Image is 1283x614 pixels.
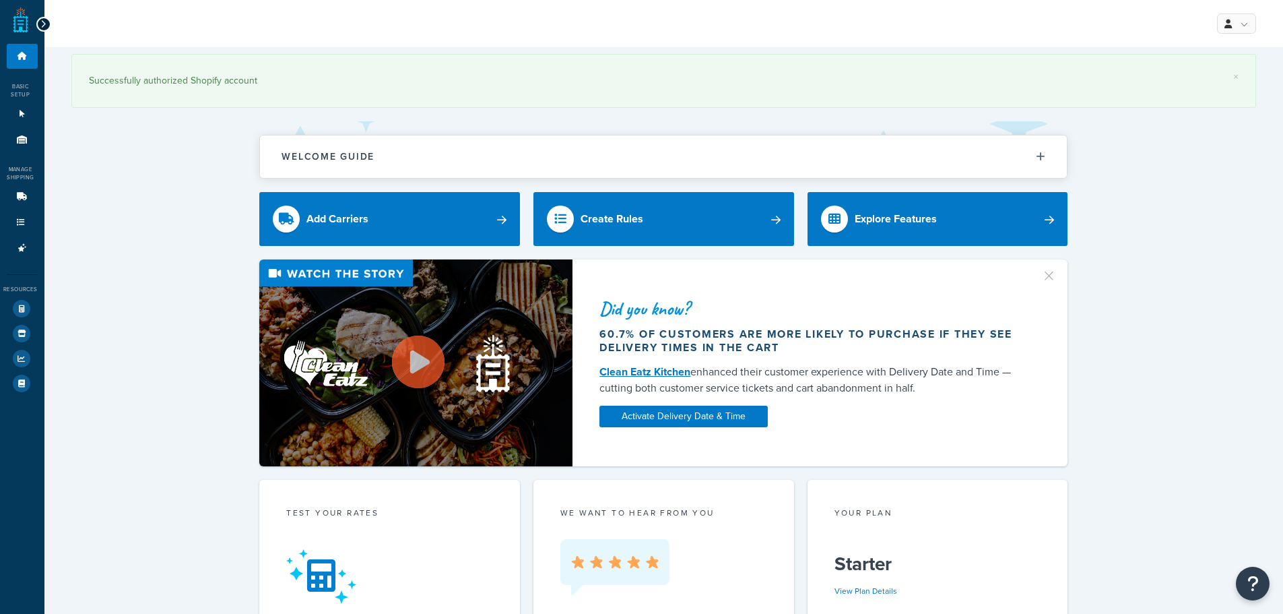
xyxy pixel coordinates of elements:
h2: Welcome Guide [282,152,374,162]
div: 60.7% of customers are more likely to purchase if they see delivery times in the cart [599,328,1025,355]
div: enhanced their customer experience with Delivery Date and Time — cutting both customer service ti... [599,364,1025,396]
li: Analytics [7,346,38,371]
button: Welcome Guide [260,135,1067,178]
div: Explore Features [855,210,937,228]
a: Activate Delivery Date & Time [599,406,768,427]
a: × [1233,71,1239,82]
li: Dashboard [7,44,38,69]
li: Marketplace [7,321,38,346]
a: Clean Eatz Kitchen [599,364,690,379]
h5: Starter [834,553,1041,575]
button: Open Resource Center [1236,567,1270,601]
li: Origins [7,127,38,152]
div: Successfully authorized Shopify account [89,71,1239,90]
div: Add Carriers [306,210,368,228]
div: Test your rates [286,507,493,522]
a: Create Rules [533,192,794,246]
li: Carriers [7,185,38,210]
a: Explore Features [808,192,1068,246]
a: Add Carriers [259,192,520,246]
p: we want to hear from you [560,507,767,519]
li: Advanced Features [7,236,38,261]
div: Create Rules [581,210,643,228]
li: Test Your Rates [7,297,38,321]
div: Your Plan [834,507,1041,522]
a: View Plan Details [834,585,897,597]
li: Help Docs [7,371,38,396]
img: Video thumbnail [259,259,572,466]
div: Did you know? [599,299,1025,318]
li: Websites [7,102,38,127]
li: Shipping Rules [7,210,38,235]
